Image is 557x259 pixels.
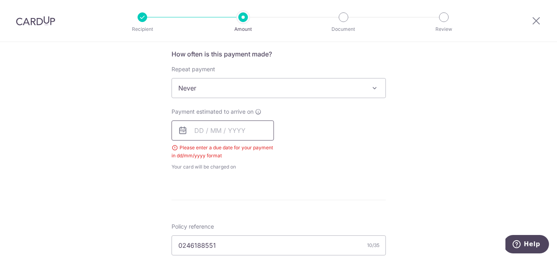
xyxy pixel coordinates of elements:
span: Payment estimated to arrive on [172,108,254,116]
div: 10/35 [367,241,379,249]
input: DD / MM / YYYY [172,120,274,141]
h5: How often is this payment made? [172,49,386,59]
p: Recipient [113,25,172,33]
span: Your card will be charged on [172,163,274,171]
span: Never [172,78,385,98]
span: Never [172,78,386,98]
p: Amount [214,25,273,33]
p: Document [314,25,373,33]
label: Policy reference [172,223,214,231]
img: CardUp [16,16,55,26]
iframe: Opens a widget where you can find more information [505,235,549,255]
label: Repeat payment [172,65,215,73]
p: Review [414,25,473,33]
div: Please enter a due date for your payment in dd/mm/yyyy format [172,144,274,160]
